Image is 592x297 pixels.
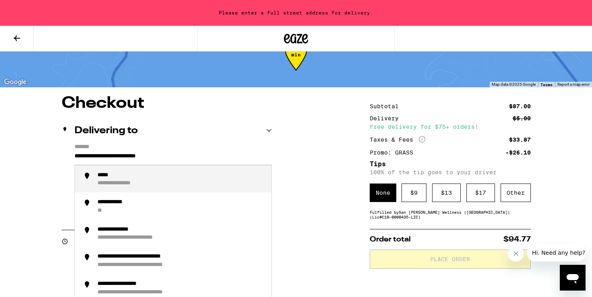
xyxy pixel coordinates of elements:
div: None [370,184,396,202]
div: -$26.10 [505,150,531,155]
div: Delivery [370,115,404,121]
div: Taxes & Fees [370,136,425,143]
div: $ 17 [466,184,495,202]
span: Place Order [430,256,470,262]
iframe: Button to launch messaging window [560,265,586,291]
div: Subtotal [370,103,404,109]
div: $ 9 [402,184,426,202]
a: Report a map error [557,82,590,87]
span: Order total [370,236,411,243]
a: Open this area in Google Maps (opens a new window) [2,77,29,87]
div: Other [501,184,531,202]
iframe: Message from company [527,244,586,262]
img: Google [2,77,29,87]
iframe: Close message [508,245,524,262]
div: $87.00 [509,103,531,109]
div: Fulfilled by San [PERSON_NAME] Wellness ([GEOGRAPHIC_DATA]) (Lic# C10-0000435-LIC ) [370,210,531,219]
a: Terms [540,82,553,87]
div: Free delivery for $75+ orders! [370,124,531,130]
h1: Checkout [62,95,272,111]
p: 100% of the tip goes to your driver [370,169,531,175]
div: 71-149 min [285,47,307,77]
div: $5.00 [513,115,531,121]
h5: Tips [370,161,531,167]
div: $ 13 [432,184,461,202]
span: Map data ©2025 Google [492,82,536,87]
span: $94.77 [503,236,531,243]
div: Promo: GRASS [370,150,419,155]
button: Place Order [370,250,531,269]
h2: Delivering to [75,126,138,136]
div: $33.87 [509,137,531,142]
